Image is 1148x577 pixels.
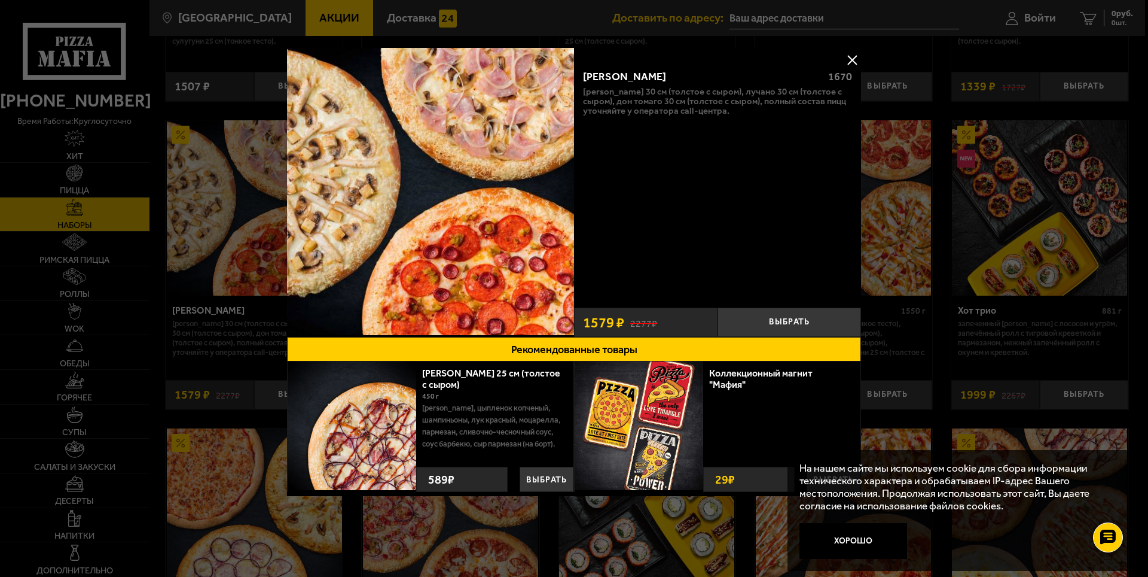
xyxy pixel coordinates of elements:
img: Хет Трик [287,48,574,335]
p: [PERSON_NAME] 30 см (толстое с сыром), Лучано 30 см (толстое с сыром), Дон Томаго 30 см (толстое ... [583,87,852,116]
p: [PERSON_NAME], цыпленок копченый, шампиньоны, лук красный, моцарелла, пармезан, сливочно-чесночны... [422,402,564,450]
div: [PERSON_NAME] [583,71,818,84]
span: 1579 ₽ [583,315,624,330]
a: [PERSON_NAME] 25 см (толстое с сыром) [422,368,560,390]
span: 1670 [828,70,852,83]
p: На нашем сайте мы используем cookie для сбора информации технического характера и обрабатываем IP... [799,462,1113,512]
span: 450 г [422,392,439,400]
strong: 29 ₽ [712,467,738,491]
a: Хет Трик [287,48,574,337]
strong: 589 ₽ [425,467,457,491]
button: Выбрать [717,308,861,337]
button: Хорошо [799,523,907,559]
a: Коллекционный магнит "Мафия" [709,368,813,390]
s: 2277 ₽ [630,316,657,329]
button: Выбрать [520,467,573,492]
button: Рекомендованные товары [287,337,861,362]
